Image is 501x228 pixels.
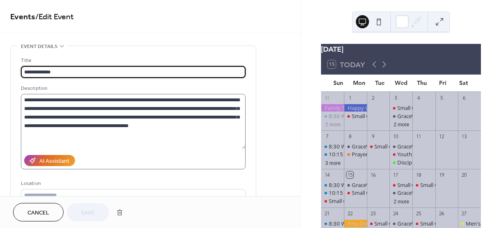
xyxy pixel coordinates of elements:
div: Youth Group [397,150,429,158]
div: Tue [369,75,390,91]
div: 8:30 Worship Service [329,112,380,120]
button: 2 more [322,120,344,128]
div: 1 [346,94,353,101]
div: Small Group- Living Free [389,104,412,112]
div: Small Group- Women ([PERSON_NAME] & [PERSON_NAME]) [352,189,498,196]
span: Cancel [27,209,49,217]
div: Location [21,179,244,188]
div: 8:30 Worship Service [329,220,380,227]
div: GraceWorks Food Pantry [397,112,459,120]
div: First Day of Fall! [344,220,367,227]
div: 9 [369,133,376,140]
div: Small Group- Gabels [412,220,435,227]
div: Youth Group [389,150,412,158]
div: Small Group- Gabels [420,220,470,227]
div: Small Group- Women (Kristin) [367,220,390,227]
div: 8:30 Worship Service [321,181,344,189]
div: GraceWorks Food Pantry [397,220,459,227]
button: 2 more [390,197,412,205]
div: 22 [346,210,353,217]
div: GraceWorks Food Pantry [352,181,413,189]
div: Fri [433,75,453,91]
div: Discipleship Classes [397,159,445,166]
div: 19 [438,171,445,178]
div: Small Group- Women (Becky & Vicki) [344,112,367,120]
div: 13 [461,133,468,140]
div: GraceWorks Food Pantry [397,143,459,150]
div: 17 [392,171,399,178]
div: 15 [346,171,353,178]
div: Men's Fellowship Breakfast [458,220,481,227]
div: Small Group- Women ([PERSON_NAME] & [PERSON_NAME]) [352,112,498,120]
div: 11 [415,133,422,140]
div: 8 [346,133,353,140]
div: 8:30 Worship Service [329,143,380,150]
div: GraceWorks Food Pantry [389,220,412,227]
div: Description [21,84,244,93]
div: 10:15 Worship Service [321,150,344,158]
div: Small Group- Women ([PERSON_NAME]) [374,220,473,227]
div: 5 [438,94,445,101]
div: [DATE] [321,44,481,55]
div: GraceWorks Food Pantry [389,143,412,150]
button: AI Assistant [24,155,75,166]
div: GraceWorks Food Pantry [344,181,367,189]
div: 16 [369,171,376,178]
div: GraceWorks Food Pantry [352,143,413,150]
div: 8:30 Worship Service [321,112,344,120]
div: 8:30 Worship Service [321,143,344,150]
div: Small Group- Living Free [397,104,457,112]
div: Family Sunday [321,104,344,112]
div: Discipleship Classes [389,159,412,166]
div: Mon [348,75,369,91]
div: 8:30 Worship Service [329,181,380,189]
div: 10:15 Worship Service [329,150,383,158]
div: 27 [461,210,468,217]
div: 8:30 Worship Service [321,220,344,227]
div: Small Group- Living Free [397,181,457,189]
div: 10:15 Worship Service [321,189,344,196]
div: Sun [328,75,348,91]
div: Wed [391,75,412,91]
div: 18 [415,171,422,178]
div: Small Group- Women ([PERSON_NAME]) [374,143,473,150]
div: Small Group- [PERSON_NAME] [329,197,403,205]
div: 31 [324,94,331,101]
div: 10 [392,133,399,140]
a: Events [10,9,35,25]
div: Prayer Team Meeting [352,150,404,158]
div: 25 [415,210,422,217]
div: GraceWorks Food Pantry [344,143,367,150]
div: AI Assistant [39,157,69,166]
div: Happy Labor Day! [344,104,367,112]
div: 20 [461,171,468,178]
button: 2 more [390,120,412,128]
div: 10:15 Worship Service [329,189,383,196]
div: Small Group- Young Adults [420,181,486,189]
div: 26 [438,210,445,217]
div: 7 [324,133,331,140]
button: Cancel [13,203,64,221]
span: Event details [21,42,57,51]
div: 14 [324,171,331,178]
div: Small Group- Landis [321,197,344,205]
div: 6 [461,94,468,101]
div: GraceWorks Food Pantry [389,189,412,196]
div: 12 [438,133,445,140]
div: Thu [412,75,433,91]
div: Small Group- Women (Becky & Vicki) [344,189,367,196]
div: Sat [453,75,474,91]
button: 3 more [322,159,344,166]
div: Small Group- Young Adults [412,181,435,189]
div: 4 [415,94,422,101]
div: Small Group- Women (Kristin) [367,143,390,150]
span: / Edit Event [35,9,74,25]
div: Title [21,56,244,65]
div: 24 [392,210,399,217]
div: Small Group- Living Free [389,181,412,189]
div: Prayer Team Meeting [344,150,367,158]
div: 21 [324,210,331,217]
div: GraceWorks Food Pantry [389,112,412,120]
div: GraceWorks Food Pantry [397,189,459,196]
